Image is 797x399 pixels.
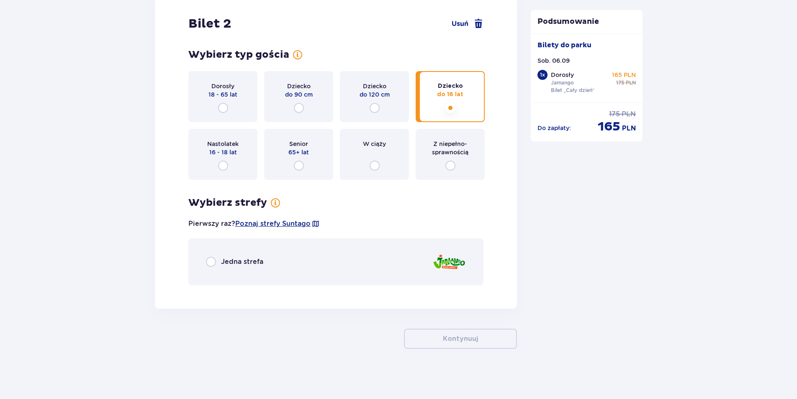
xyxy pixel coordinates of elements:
p: Dorosły [211,82,234,90]
p: Jedna strefa [221,257,263,266]
p: Z niepełno­sprawnością [423,140,477,156]
p: 175 [609,110,620,119]
p: PLN [626,79,636,87]
p: Wybierz strefy [188,197,267,209]
p: do 90 cm [285,90,313,99]
p: Sob. 06.09 [537,56,570,65]
a: Poznaj strefy Suntago [235,219,311,228]
p: Podsumowanie [531,17,643,27]
p: Bilet 2 [188,16,231,32]
p: 165 PLN [612,71,636,79]
p: Dorosły [551,71,574,79]
p: 65+ lat [288,148,309,156]
div: 1 x [537,70,548,80]
p: Senior [289,140,308,148]
p: do 120 cm [360,90,390,99]
p: 18 - 65 lat [208,90,237,99]
p: W ciąży [363,140,386,148]
p: Kontynuuj [443,334,478,343]
p: 165 [598,119,620,135]
p: Dziecko [363,82,386,90]
p: Nastolatek [207,140,239,148]
button: Kontynuuj [404,329,517,349]
p: PLN [622,110,636,119]
a: Usuń [452,19,483,29]
p: Pierwszy raz? [188,219,320,228]
p: Jamango [551,79,574,87]
p: Wybierz typ gościa [188,49,289,61]
img: zone logo [432,250,466,274]
p: Dziecko [287,82,311,90]
p: 175 [616,79,624,87]
span: Usuń [452,19,468,28]
p: Do zapłaty : [537,124,571,132]
p: Dziecko [438,82,463,90]
p: Bilet „Cały dzień” [551,87,595,94]
p: Bilety do parku [537,41,591,50]
p: 16 - 18 lat [209,148,237,156]
p: PLN [622,124,636,133]
p: do 16 lat [437,90,463,99]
